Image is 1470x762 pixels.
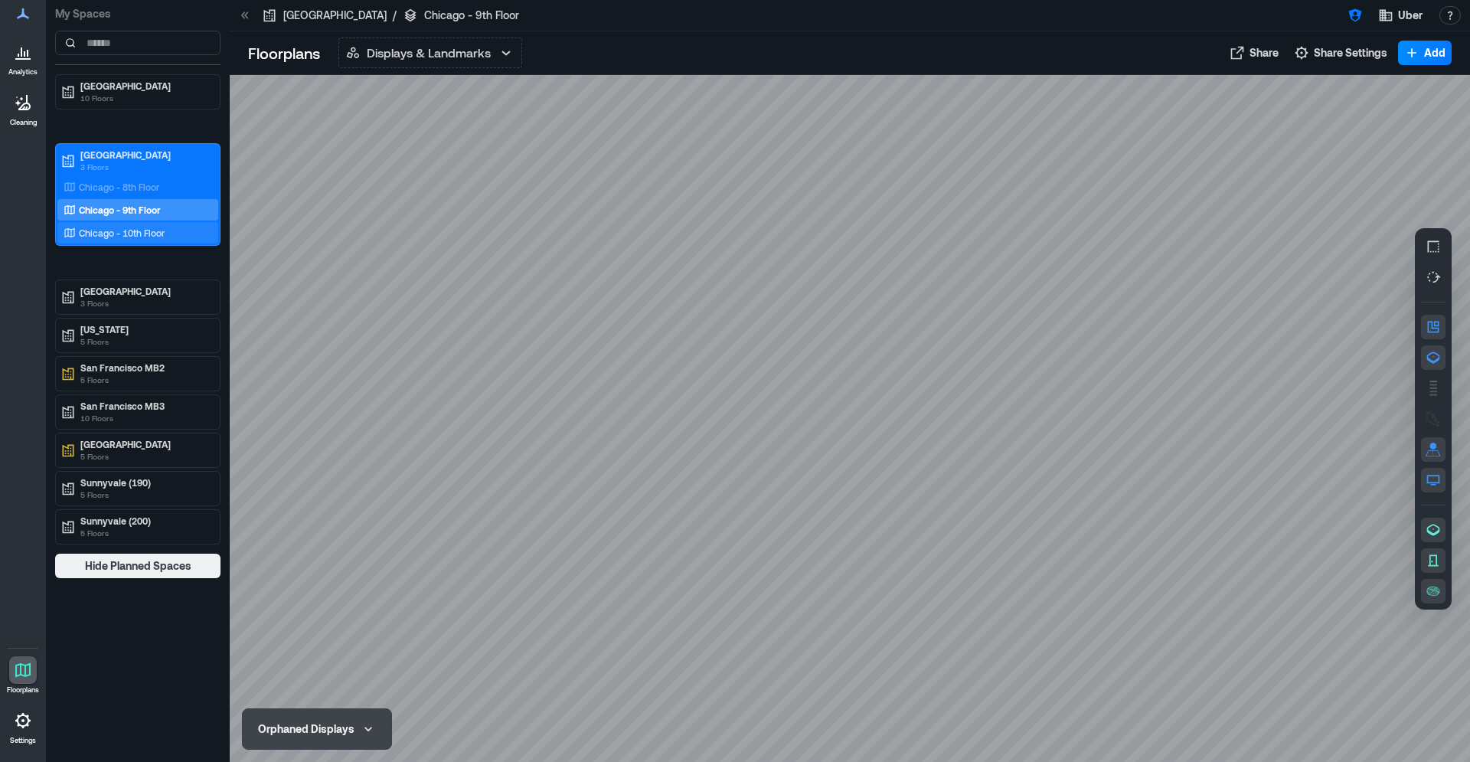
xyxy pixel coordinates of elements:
[424,8,519,23] p: Chicago - 9th Floor
[80,438,209,450] p: [GEOGRAPHIC_DATA]
[4,84,42,132] a: Cleaning
[1398,41,1452,65] button: Add
[80,323,209,335] p: [US_STATE]
[80,149,209,161] p: [GEOGRAPHIC_DATA]
[1249,45,1279,61] span: Share
[80,161,209,173] p: 3 Floors
[80,489,209,501] p: 5 Floors
[5,702,41,750] a: Settings
[80,400,209,412] p: San Francisco MB3
[80,476,209,489] p: Sunnyvale (190)
[79,227,165,239] p: Chicago - 10th Floor
[80,450,209,463] p: 5 Floors
[80,335,209,348] p: 5 Floors
[252,718,382,740] button: Orphaned Displays
[393,8,397,23] p: /
[258,721,354,737] div: Orphaned Displays
[85,558,191,574] span: Hide Planned Spaces
[2,652,44,699] a: Floorplans
[80,297,209,309] p: 3 Floors
[1289,41,1392,65] button: Share Settings
[248,42,320,64] p: Floorplans
[55,6,220,21] p: My Spaces
[80,515,209,527] p: Sunnyvale (200)
[283,8,387,23] p: [GEOGRAPHIC_DATA]
[80,374,209,386] p: 5 Floors
[367,44,491,62] p: Displays & Landmarks
[80,361,209,374] p: San Francisco MB2
[79,204,161,216] p: Chicago - 9th Floor
[80,527,209,539] p: 5 Floors
[1314,45,1387,61] span: Share Settings
[55,554,220,578] button: Hide Planned Spaces
[80,285,209,297] p: [GEOGRAPHIC_DATA]
[79,181,159,193] p: Chicago - 8th Floor
[80,92,209,104] p: 10 Floors
[1398,8,1423,23] span: Uber
[80,412,209,424] p: 10 Floors
[80,80,209,92] p: [GEOGRAPHIC_DATA]
[10,736,36,745] p: Settings
[1225,41,1283,65] button: Share
[7,685,39,695] p: Floorplans
[4,34,42,81] a: Analytics
[338,38,522,68] button: Displays & Landmarks
[1374,3,1427,28] button: Uber
[10,118,37,127] p: Cleaning
[8,67,38,77] p: Analytics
